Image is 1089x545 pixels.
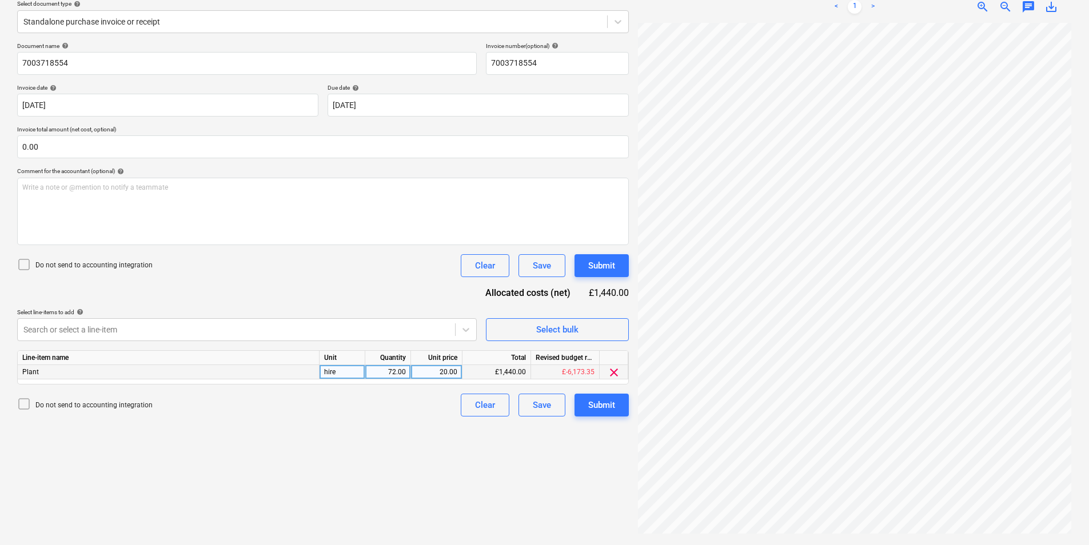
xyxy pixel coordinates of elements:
span: help [59,42,69,49]
div: hire [320,365,365,379]
input: Due date not specified [328,94,629,117]
span: clear [607,366,621,379]
button: Submit [575,394,629,416]
p: Do not send to accounting integration [35,261,153,270]
button: Clear [461,394,509,416]
div: Submit [588,398,615,412]
div: Total [462,351,531,365]
div: £1,440.00 [589,286,629,299]
div: Submit [588,258,615,273]
div: £-6,173.35 [531,365,600,379]
button: Submit [575,254,629,277]
div: Unit price [411,351,462,365]
div: Select bulk [536,322,579,337]
span: help [115,168,124,175]
input: Invoice number [486,52,629,75]
p: Invoice total amount (net cost, optional) [17,126,629,135]
button: Save [518,394,565,416]
div: Save [533,398,551,412]
div: Clear [475,258,495,273]
button: Save [518,254,565,277]
div: £1,440.00 [462,365,531,379]
div: Comment for the accountant (optional) [17,167,629,175]
button: Select bulk [486,318,629,341]
span: help [549,42,559,49]
div: Document name [17,42,477,50]
div: Due date [328,84,629,91]
button: Clear [461,254,509,277]
div: 20.00 [416,365,457,379]
span: help [350,85,359,91]
div: Invoice number (optional) [486,42,629,50]
span: Plant [22,368,39,376]
span: help [71,1,81,7]
iframe: Chat Widget [1032,490,1089,545]
div: Quantity [365,351,411,365]
div: Unit [320,351,365,365]
span: help [74,308,83,315]
input: Invoice total amount (net cost, optional) [17,135,629,158]
input: Invoice date not specified [17,94,318,117]
div: Save [533,258,551,273]
div: Clear [475,398,495,412]
div: Invoice date [17,84,318,91]
div: 72.00 [370,365,406,379]
span: help [47,85,57,91]
div: Line-item name [18,351,320,365]
div: Allocated costs (net) [476,286,589,299]
p: Do not send to accounting integration [35,400,153,410]
div: Select line-items to add [17,308,477,316]
div: Revised budget remaining [531,351,600,365]
input: Document name [17,52,477,75]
